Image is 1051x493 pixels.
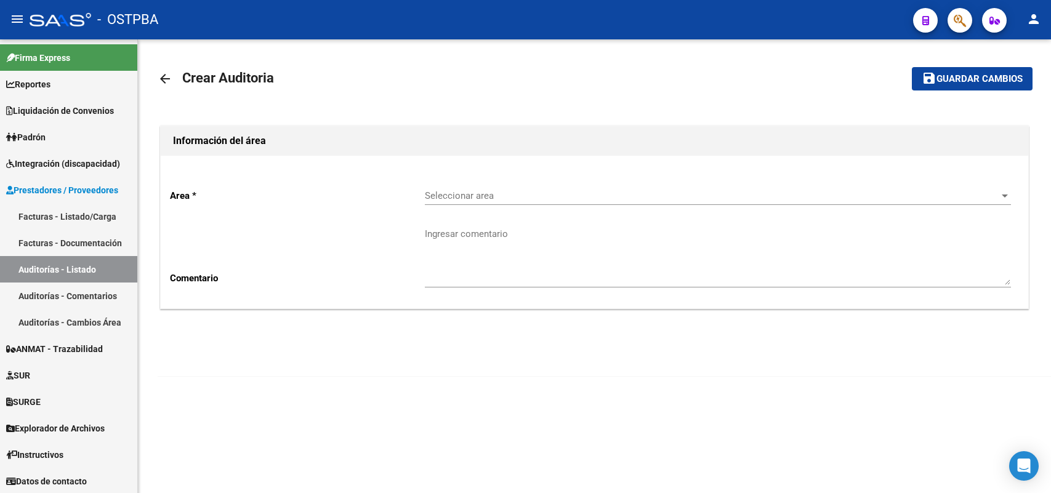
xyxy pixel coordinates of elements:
[6,448,63,462] span: Instructivos
[936,74,1023,85] span: Guardar cambios
[6,342,103,356] span: ANMAT - Trazabilidad
[6,395,41,409] span: SURGE
[170,271,425,285] p: Comentario
[170,189,425,202] p: Area *
[425,190,1000,201] span: Seleccionar area
[6,78,50,91] span: Reportes
[97,6,158,33] span: - OSTPBA
[922,71,936,86] mat-icon: save
[912,67,1033,90] button: Guardar cambios
[173,131,1016,151] h1: Información del área
[6,475,87,488] span: Datos de contacto
[6,183,118,197] span: Prestadores / Proveedores
[6,104,114,118] span: Liquidación de Convenios
[10,12,25,26] mat-icon: menu
[6,369,30,382] span: SUR
[6,130,46,144] span: Padrón
[1009,451,1039,481] div: Open Intercom Messenger
[6,422,105,435] span: Explorador de Archivos
[182,70,274,86] span: Crear Auditoria
[1026,12,1041,26] mat-icon: person
[6,157,120,170] span: Integración (discapacidad)
[158,71,172,86] mat-icon: arrow_back
[6,51,70,65] span: Firma Express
